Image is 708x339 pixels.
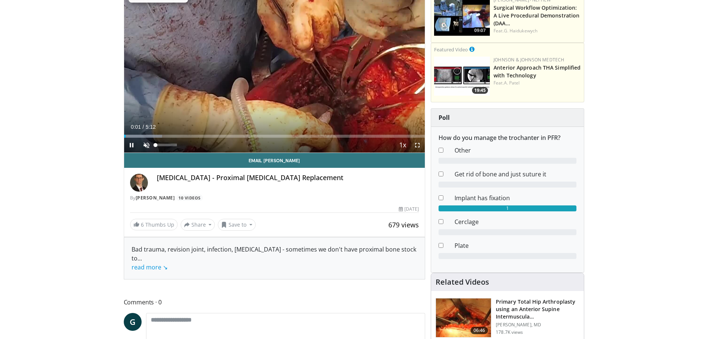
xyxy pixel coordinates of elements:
span: 6 [141,221,144,228]
a: A. Patel [504,80,520,86]
button: Save to [218,219,256,231]
a: G. Haidukewych [504,28,537,34]
a: G [124,313,142,331]
dd: Get rid of bone and just suture it [449,170,582,179]
a: read more ↘ [132,263,168,271]
span: 679 views [388,220,419,229]
div: By [130,195,419,201]
span: 06:46 [471,327,488,334]
img: Avatar [130,174,148,192]
a: [PERSON_NAME] [136,195,175,201]
button: Fullscreen [410,138,425,153]
div: 1 [439,205,576,211]
div: Bad trauma, revision joint, infection, [MEDICAL_DATA] - sometimes we don't have proximal bone sto... [132,245,418,272]
button: Share [181,219,215,231]
div: Progress Bar [124,135,425,138]
strong: Poll [439,113,450,122]
dd: Other [449,146,582,155]
button: Playback Rate [395,138,410,153]
small: Featured Video [434,46,468,53]
div: Feat. [494,28,581,34]
a: 06:46 Primary Total Hip Arthroplasty using an Anterior Supine Intermuscula… [PERSON_NAME], MD 178... [436,298,579,338]
div: Volume Level [156,144,177,146]
dd: Implant has fixation [449,194,582,202]
a: 6 Thumbs Up [130,219,178,230]
a: Email [PERSON_NAME] [124,153,425,168]
h3: Primary Total Hip Arthroplasty using an Anterior Supine Intermuscula… [496,298,579,320]
span: Comments 0 [124,297,426,307]
p: 178.7K views [496,329,523,335]
span: 5:12 [146,124,156,130]
a: Surgical Workflow Optimization: A Live Procedural Demonstration (DAA… [494,4,579,27]
span: 0:01 [131,124,141,130]
img: 06bb1c17-1231-4454-8f12-6191b0b3b81a.150x105_q85_crop-smart_upscale.jpg [434,57,490,96]
span: / [143,124,144,130]
a: Johnson & Johnson MedTech [494,57,564,63]
img: 263423_3.png.150x105_q85_crop-smart_upscale.jpg [436,298,491,337]
span: 19:45 [472,87,488,94]
button: Unmute [139,138,154,153]
h4: Related Videos [436,278,489,287]
span: ... [132,254,168,271]
button: Pause [124,138,139,153]
a: Anterior Approach THA Simplified with Technology [494,64,581,79]
h4: [MEDICAL_DATA] - Proximal [MEDICAL_DATA] Replacement [157,174,419,182]
a: 19:45 [434,57,490,96]
div: Feat. [494,80,581,86]
a: 10 Videos [176,195,203,201]
p: [PERSON_NAME], MD [496,322,579,328]
dd: Plate [449,241,582,250]
span: 09:07 [472,27,488,34]
h6: How do you manage the trochanter in PFR? [439,134,576,141]
dd: Cerclage [449,217,582,226]
div: [DATE] [399,206,419,212]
